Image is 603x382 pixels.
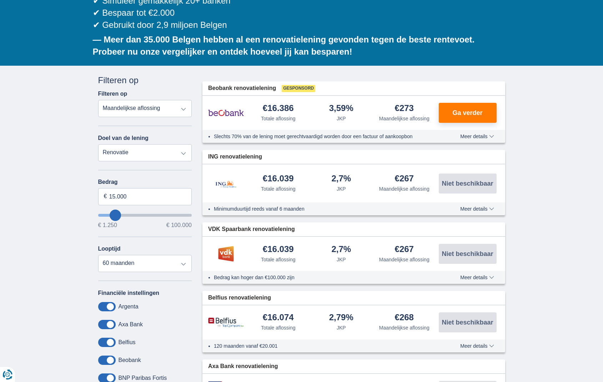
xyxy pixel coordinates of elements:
button: Meer details [455,134,499,139]
span: € 100.000 [166,222,192,228]
div: €267 [395,174,414,184]
div: €16.386 [263,104,294,114]
span: Beobank renovatielening [208,84,276,92]
span: Axa Bank renovatielening [208,362,278,371]
span: Belfius renovatielening [208,294,271,302]
img: product.pl.alt ING [208,171,244,195]
div: €16.039 [263,174,294,184]
img: product.pl.alt Beobank [208,104,244,122]
div: €16.039 [263,245,294,255]
button: Niet beschikbaar [439,244,497,264]
label: Beobank [119,357,141,363]
span: Meer details [460,206,494,211]
label: Financiële instellingen [98,290,160,296]
div: Totale aflossing [261,256,296,263]
div: 3,59% [329,104,353,114]
span: Meer details [460,343,494,348]
span: Niet beschikbaar [442,180,493,187]
li: 120 maanden vanaf €20.001 [214,342,434,350]
span: Meer details [460,134,494,139]
div: 2,7% [331,174,351,184]
label: Doel van de lening [98,135,149,141]
button: Meer details [455,206,499,212]
div: Maandelijkse aflossing [379,185,429,192]
div: Maandelijkse aflossing [379,256,429,263]
input: wantToBorrow [98,214,192,217]
div: 2,7% [331,245,351,255]
div: €273 [395,104,414,114]
button: Niet beschikbaar [439,312,497,332]
div: 2,79% [329,313,353,323]
div: €16.074 [263,313,294,323]
button: Meer details [455,343,499,349]
div: Totale aflossing [261,185,296,192]
div: Maandelijkse aflossing [379,115,429,122]
label: Bedrag [98,179,192,185]
div: Filteren op [98,74,192,86]
span: VDK Spaarbank renovatielening [208,225,295,233]
span: € 1.250 [98,222,117,228]
label: Argenta [119,303,139,310]
label: BNP Paribas Fortis [119,375,167,381]
button: Niet beschikbaar [439,174,497,193]
div: Totale aflossing [261,115,296,122]
button: Ga verder [439,103,497,123]
span: Meer details [460,275,494,280]
span: Niet beschikbaar [442,251,493,257]
li: Bedrag kan hoger dan €100.000 zijn [214,274,434,281]
label: Belfius [119,339,136,346]
span: Gesponsord [282,85,315,92]
div: Totale aflossing [261,324,296,331]
span: € [104,192,107,201]
img: product.pl.alt VDK bank [208,245,244,263]
div: JKP [337,115,346,122]
li: Minimumduurtijd reeds vanaf 6 maanden [214,205,434,212]
div: €268 [395,313,414,323]
div: JKP [337,256,346,263]
div: €267 [395,245,414,255]
div: JKP [337,185,346,192]
button: Meer details [455,275,499,280]
label: Axa Bank [119,321,143,328]
img: product.pl.alt Belfius [208,317,244,328]
span: Niet beschikbaar [442,319,493,326]
span: ING renovatielening [208,153,262,161]
li: Slechts 70% van de lening moet gerechtvaardigd worden door een factuur of aankoopbon [214,133,434,140]
div: Maandelijkse aflossing [379,324,429,331]
b: — Meer dan 35.000 Belgen hebben al een renovatielening gevonden tegen de beste rentevoet. Probeer... [93,35,475,56]
label: Looptijd [98,246,121,252]
div: JKP [337,324,346,331]
span: Ga verder [452,110,482,116]
label: Filteren op [98,91,127,97]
